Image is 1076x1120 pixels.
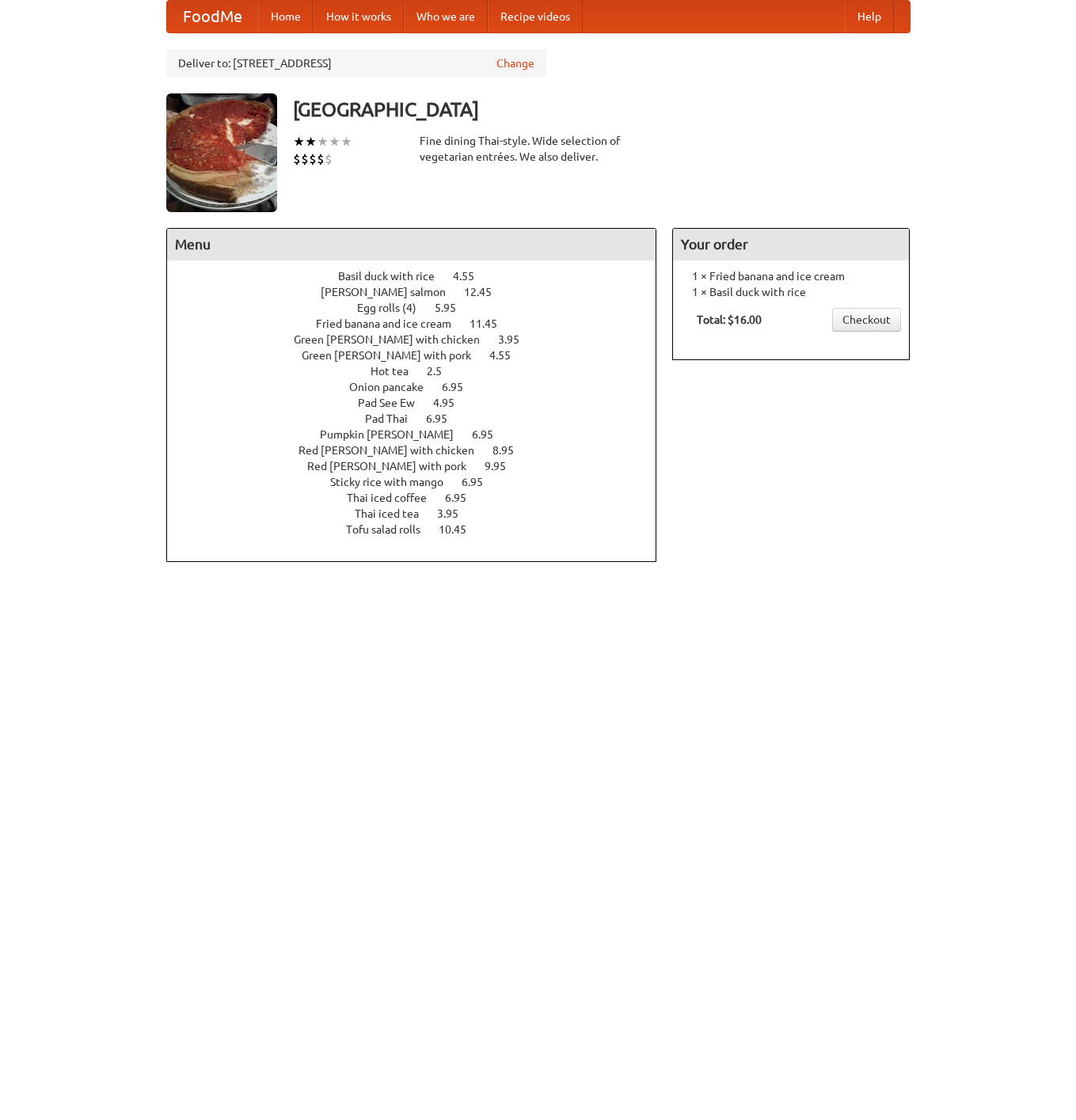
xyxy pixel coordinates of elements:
[371,365,424,378] span: Hot tea
[673,229,909,260] h4: Your order
[293,93,911,125] h3: [GEOGRAPHIC_DATA]
[316,317,527,330] a: Fried banana and ice cream 11.45
[464,286,508,298] span: 12.45
[442,381,479,393] span: 6.95
[340,133,352,150] li: ★
[404,1,488,32] a: Who we are
[167,229,656,260] h4: Menu
[346,523,436,536] span: Tofu salad rolls
[302,349,487,362] span: Green [PERSON_NAME] with pork
[347,492,443,504] span: Thai iced coffee
[325,150,333,168] li: $
[349,381,492,393] a: Onion pancake 6.95
[355,507,435,520] span: Thai iced tea
[294,333,549,346] a: Green [PERSON_NAME] with chicken 3.95
[488,1,583,32] a: Recipe videos
[320,428,470,441] span: Pumpkin [PERSON_NAME]
[496,55,534,71] a: Change
[293,150,301,168] li: $
[492,444,530,457] span: 8.95
[317,133,329,150] li: ★
[301,150,309,168] li: $
[437,507,474,520] span: 3.95
[426,412,463,425] span: 6.95
[681,268,901,284] li: 1 × Fried banana and ice cream
[357,302,432,314] span: Egg rolls (4)
[697,313,762,326] b: Total: $16.00
[347,492,496,504] a: Thai iced coffee 6.95
[258,1,314,32] a: Home
[427,365,458,378] span: 2.5
[472,428,509,441] span: 6.95
[371,365,471,378] a: Hot tea 2.5
[462,476,499,488] span: 6.95
[355,507,488,520] a: Thai iced tea 3.95
[302,349,540,362] a: Green [PERSON_NAME] with pork 4.55
[166,93,277,212] img: angular.jpg
[329,133,340,150] li: ★
[346,523,496,536] a: Tofu salad rolls 10.45
[358,397,431,409] span: Pad See Ew
[294,333,496,346] span: Green [PERSON_NAME] with chicken
[305,133,317,150] li: ★
[321,286,462,298] span: [PERSON_NAME] salmon
[420,133,657,165] div: Fine dining Thai-style. Wide selection of vegetarian entrées. We also deliver.
[320,428,523,441] a: Pumpkin [PERSON_NAME] 6.95
[309,150,317,168] li: $
[317,150,325,168] li: $
[681,284,901,300] li: 1 × Basil duck with rice
[330,476,459,488] span: Sticky rice with mango
[445,492,482,504] span: 6.95
[321,286,521,298] a: [PERSON_NAME] salmon 12.45
[293,133,305,150] li: ★
[307,460,535,473] a: Red [PERSON_NAME] with pork 9.95
[358,397,484,409] a: Pad See Ew 4.95
[314,1,404,32] a: How it works
[307,460,482,473] span: Red [PERSON_NAME] with pork
[489,349,527,362] span: 4.55
[832,308,901,332] a: Checkout
[298,444,543,457] a: Red [PERSON_NAME] with chicken 8.95
[439,523,482,536] span: 10.45
[338,270,451,283] span: Basil duck with rice
[845,1,894,32] a: Help
[435,302,472,314] span: 5.95
[330,476,512,488] a: Sticky rice with mango 6.95
[316,317,467,330] span: Fried banana and ice cream
[298,444,490,457] span: Red [PERSON_NAME] with chicken
[365,412,477,425] a: Pad Thai 6.95
[365,412,424,425] span: Pad Thai
[470,317,513,330] span: 11.45
[485,460,522,473] span: 9.95
[167,1,258,32] a: FoodMe
[453,270,490,283] span: 4.55
[357,302,485,314] a: Egg rolls (4) 5.95
[338,270,504,283] a: Basil duck with rice 4.55
[433,397,470,409] span: 4.95
[349,381,439,393] span: Onion pancake
[498,333,535,346] span: 3.95
[166,49,546,78] div: Deliver to: [STREET_ADDRESS]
